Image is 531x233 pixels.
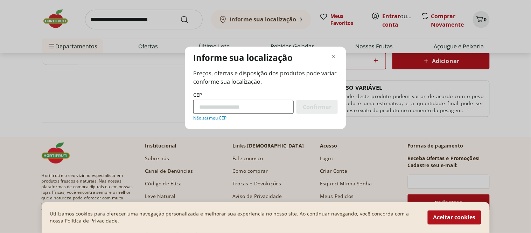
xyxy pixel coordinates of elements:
span: Preços, ofertas e disposição dos produtos pode variar conforme sua localização. [193,69,338,86]
p: Informe sua localização [193,52,293,63]
label: CEP [193,91,202,98]
button: Aceitar cookies [428,211,481,225]
a: Não sei meu CEP [193,115,226,121]
div: Modal de regionalização [185,47,346,129]
button: Confirmar [296,100,338,114]
span: Confirmar [303,104,331,110]
p: Utilizamos cookies para oferecer uma navegação personalizada e melhorar sua experiencia no nosso ... [50,211,419,225]
button: Fechar modal de regionalização [329,52,338,61]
